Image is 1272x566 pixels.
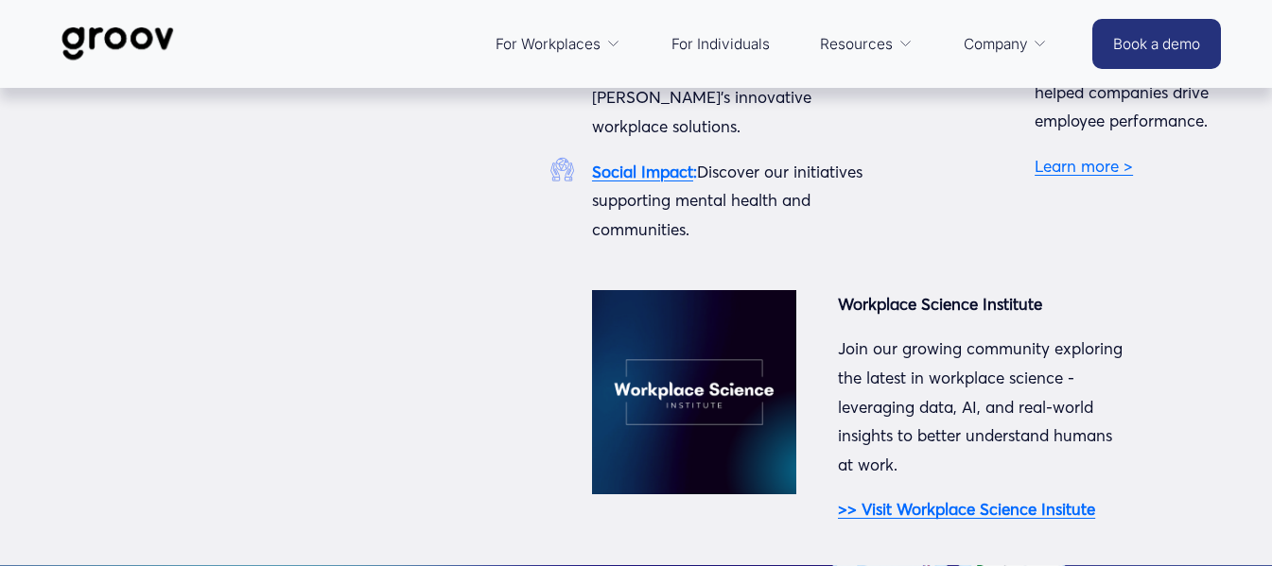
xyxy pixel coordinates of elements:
strong: : [693,162,697,181]
a: Learn more > [1035,156,1133,176]
strong: Workplace Science Institute [838,294,1042,314]
a: folder dropdown [810,22,922,67]
p: Discover our initiatives supporting mental health and communities. [592,158,877,245]
a: folder dropdown [486,22,630,67]
p: Join our growing community exploring the latest in workplace science - leveraging data, AI, and r... [838,334,1123,479]
p: Meet the experts behind [PERSON_NAME]'s innovative workplace solutions. [592,55,877,142]
span: Company [964,31,1028,58]
span: Resources [820,31,893,58]
span: For Workplaces [496,31,601,58]
a: Book a demo [1092,19,1221,69]
a: >> Visit Workplace Science Insitute [838,499,1095,519]
a: Social Impact [592,162,693,181]
a: For Individuals [662,22,779,67]
img: Groov | Workplace Science Platform | Unlock Performance | Drive Results [51,12,184,75]
a: folder dropdown [954,22,1057,67]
